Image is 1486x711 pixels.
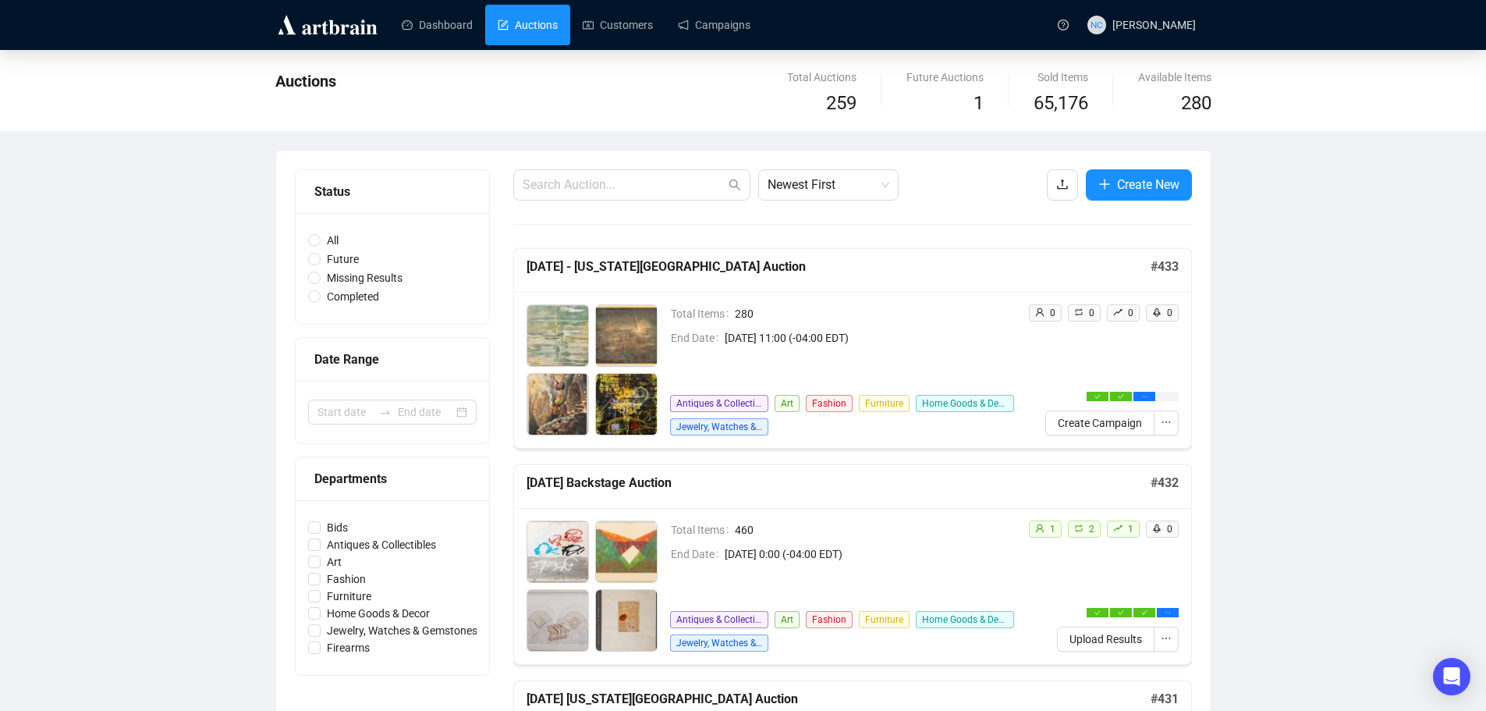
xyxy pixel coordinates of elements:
[916,395,1014,412] span: Home Goods & Decor
[1165,610,1171,616] span: ellipsis
[583,5,653,45] a: Customers
[314,182,470,201] div: Status
[859,395,910,412] span: Furniture
[678,5,750,45] a: Campaigns
[1152,524,1161,533] span: rocket
[1161,417,1172,428] span: ellipsis
[1034,69,1088,86] div: Sold Items
[275,12,380,37] img: logo
[768,170,889,200] span: Newest First
[321,251,365,268] span: Future
[735,305,1016,322] span: 280
[671,521,735,539] span: Total Items
[1074,308,1083,317] span: retweet
[1056,178,1069,190] span: upload
[321,519,354,536] span: Bids
[1058,20,1069,30] span: question-circle
[1118,610,1124,616] span: check
[670,635,768,652] span: Jewelry, Watches & Gemstones
[974,92,984,114] span: 1
[321,288,385,305] span: Completed
[775,395,800,412] span: Art
[1113,308,1122,317] span: rise
[1167,524,1172,535] span: 0
[916,611,1014,628] span: Home Goods & Decor
[275,72,336,91] span: Auctions
[806,395,853,412] span: Fashion
[906,69,984,86] div: Future Auctions
[314,469,470,489] div: Departments
[1152,308,1161,317] span: rocket
[725,329,1016,347] span: [DATE] 11:00 (-04:00 EDT)
[398,403,453,421] input: End date
[321,553,348,571] span: Art
[670,611,768,628] span: Antiques & Collectibles
[1086,169,1192,201] button: Create New
[1050,524,1055,535] span: 1
[1128,524,1133,535] span: 1
[1034,89,1088,119] span: 65,176
[1118,393,1124,400] span: check
[1151,690,1179,709] h5: # 431
[1138,69,1211,86] div: Available Items
[1045,411,1154,435] button: Create Campaign
[1151,474,1179,492] h5: # 432
[826,92,856,114] span: 259
[670,418,768,435] span: Jewelry, Watches & Gemstones
[1074,524,1083,533] span: retweet
[1057,627,1154,652] button: Upload Results
[1069,631,1142,648] span: Upload Results
[527,521,588,582] img: 1_1.jpg
[1094,393,1101,400] span: check
[527,374,588,435] img: 3_1.jpg
[321,622,484,639] span: Jewelry, Watches & Gemstones
[527,305,588,366] img: 1_1.jpg
[725,546,1016,563] span: [DATE] 0:00 (-04:00 EDT)
[317,403,373,421] input: Start date
[1141,610,1147,616] span: check
[523,176,725,194] input: Search Auction...
[527,474,1151,492] h5: [DATE] Backstage Auction
[1098,178,1111,190] span: plus
[735,521,1016,539] span: 460
[402,5,473,45] a: Dashboard
[671,305,735,322] span: Total Items
[379,406,392,418] span: to
[321,639,376,656] span: Firearms
[1089,524,1094,535] span: 2
[527,590,588,651] img: 3_1.jpg
[1181,92,1211,114] span: 280
[1141,393,1147,400] span: ellipsis
[596,305,657,366] img: 2_1.jpg
[1151,258,1179,276] h5: # 433
[513,248,1192,449] a: [DATE] - [US_STATE][GEOGRAPHIC_DATA] Auction#433Total Items280End Date[DATE] 11:00 (-04:00 EDT)An...
[806,611,853,628] span: Fashion
[498,5,558,45] a: Auctions
[1161,633,1172,644] span: ellipsis
[321,571,372,588] span: Fashion
[379,406,392,418] span: swap-right
[321,269,409,286] span: Missing Results
[527,690,1151,709] h5: [DATE] [US_STATE][GEOGRAPHIC_DATA] Auction
[787,69,856,86] div: Total Auctions
[1035,308,1044,317] span: user
[321,232,345,249] span: All
[859,611,910,628] span: Furniture
[1058,414,1142,432] span: Create Campaign
[1089,308,1094,318] span: 0
[1035,524,1044,533] span: user
[314,350,470,369] div: Date Range
[596,521,657,582] img: 2_1.jpg
[1050,308,1055,318] span: 0
[729,179,741,191] span: search
[321,536,442,553] span: Antiques & Collectibles
[1113,524,1122,533] span: rise
[321,605,436,622] span: Home Goods & Decor
[1128,308,1133,318] span: 0
[321,588,378,605] span: Furniture
[1433,658,1470,695] div: Open Intercom Messenger
[1167,308,1172,318] span: 0
[596,590,657,651] img: 4_1.jpg
[775,611,800,628] span: Art
[1117,175,1179,194] span: Create New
